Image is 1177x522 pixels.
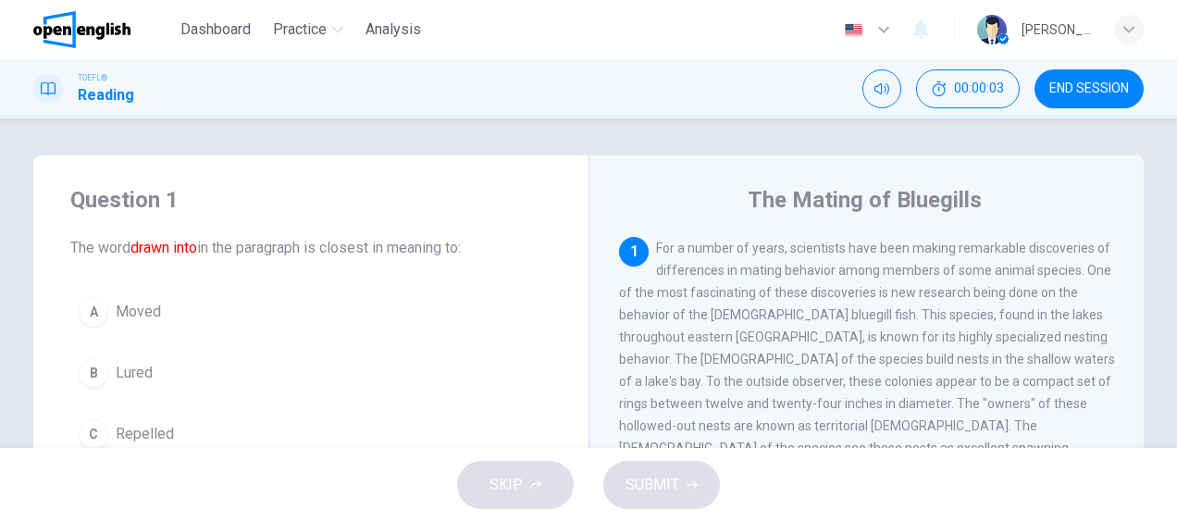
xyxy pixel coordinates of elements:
[916,69,1020,108] button: 00:00:03
[1035,69,1144,108] button: END SESSION
[79,297,108,327] div: A
[266,13,351,46] button: Practice
[273,19,327,41] span: Practice
[977,15,1007,44] img: Profile picture
[954,81,1004,96] span: 00:00:03
[79,419,108,449] div: C
[180,19,251,41] span: Dashboard
[116,423,174,445] span: Repelled
[1022,19,1092,41] div: [PERSON_NAME]
[116,301,161,323] span: Moved
[33,11,130,48] img: OpenEnglish logo
[365,19,421,41] span: Analysis
[116,362,153,384] span: Lured
[78,84,134,106] h1: Reading
[130,239,197,256] font: drawn into
[79,358,108,388] div: B
[70,350,551,396] button: BLured
[70,289,551,335] button: AMoved
[862,69,901,108] div: Mute
[748,185,982,215] h4: The Mating of Bluegills
[916,69,1020,108] div: Hide
[358,13,428,46] button: Analysis
[70,237,551,259] span: The word in the paragraph is closest in meaning to:
[619,237,649,267] div: 1
[33,11,173,48] a: OpenEnglish logo
[842,23,865,37] img: en
[1049,81,1129,96] span: END SESSION
[173,13,258,46] button: Dashboard
[78,71,107,84] span: TOEFL®
[70,185,551,215] h4: Question 1
[70,411,551,457] button: CRepelled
